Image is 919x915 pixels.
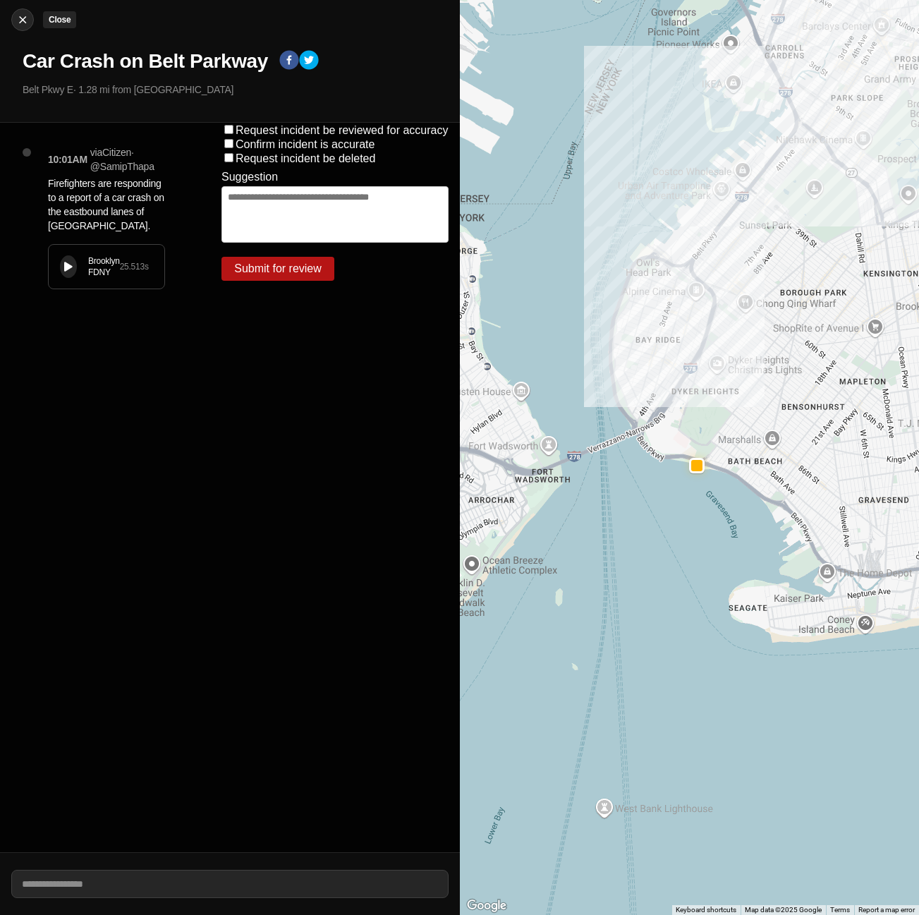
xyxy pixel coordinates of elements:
button: facebook [279,50,299,73]
button: cancelClose [11,8,34,31]
h1: Car Crash on Belt Parkway [23,49,268,74]
img: cancel [16,13,30,27]
p: Firefighters are responding to a report of a car crash on the eastbound lanes of [GEOGRAPHIC_DATA]. [48,176,165,233]
p: Belt Pkwy E · 1.28 mi from [GEOGRAPHIC_DATA] [23,83,449,97]
span: Map data ©2025 Google [745,906,822,914]
img: Google [463,897,510,915]
div: 25.513 s [120,261,149,272]
a: Open this area in Google Maps (opens a new window) [463,897,510,915]
label: Request incident be reviewed for accuracy [236,124,449,136]
div: Brooklyn FDNY [88,255,120,278]
button: twitter [299,50,319,73]
label: Suggestion [221,171,278,183]
label: Request incident be deleted [236,152,375,164]
p: via Citizen · @ SamipThapa [90,145,165,174]
a: Report a map error [858,906,915,914]
label: Confirm incident is accurate [236,138,375,150]
a: Terms (opens in new tab) [830,906,850,914]
button: Keyboard shortcuts [676,905,736,915]
button: Submit for review [221,257,334,281]
small: Close [49,15,71,25]
p: 10:01AM [48,152,87,166]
